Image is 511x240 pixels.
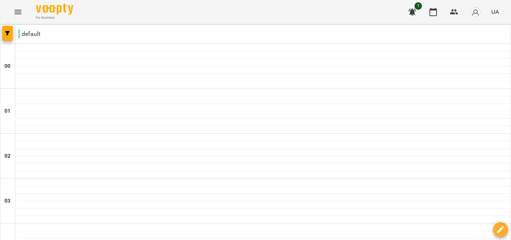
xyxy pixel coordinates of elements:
img: Voopty Logo [36,4,73,15]
img: avatar_s.png [470,7,481,17]
button: UA [488,5,502,19]
h6: 01 [4,107,10,115]
span: For Business [36,15,73,20]
span: UA [491,8,499,16]
button: Menu [9,3,27,21]
h6: 03 [4,197,10,205]
p: default [18,30,40,39]
span: 1 [414,2,422,10]
h6: 02 [4,152,10,160]
h6: 00 [4,62,10,70]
